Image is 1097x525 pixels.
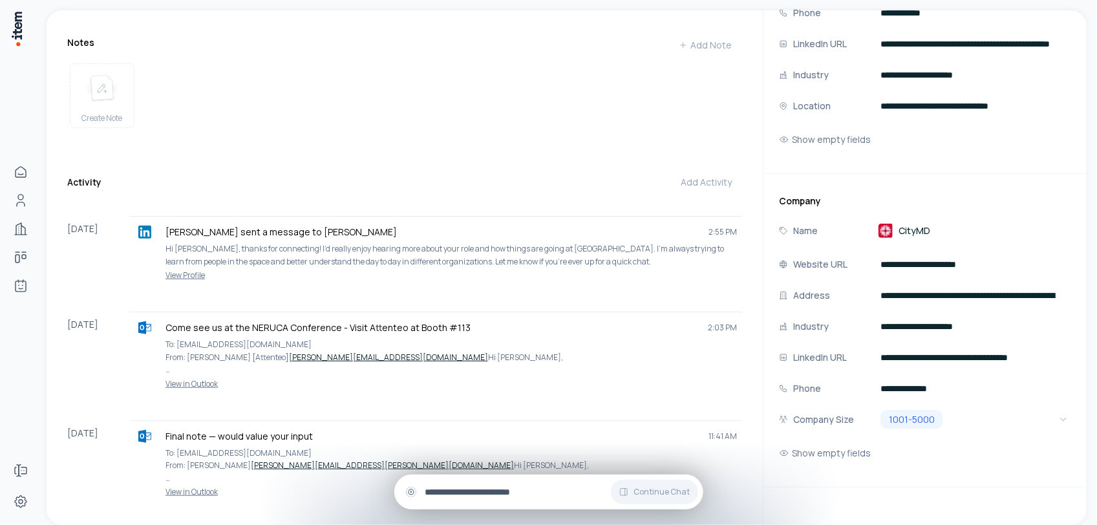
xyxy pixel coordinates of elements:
[8,187,34,213] a: Contacts
[878,223,930,239] a: CityMD
[899,224,930,237] span: CityMD
[793,350,847,365] p: LinkedIn URL
[779,195,1071,208] h3: Company
[138,226,151,239] img: linkedin logo
[138,321,151,334] img: outlook logo
[87,74,118,103] img: create note
[289,352,488,363] a: [PERSON_NAME][EMAIL_ADDRESS][DOMAIN_NAME]
[793,412,854,427] p: Company Size
[67,176,101,189] h3: Activity
[793,381,821,396] p: Phone
[634,487,690,497] span: Continue Chat
[668,32,742,58] button: Add Note
[611,480,698,504] button: Continue Chat
[67,36,94,49] h3: Notes
[251,460,514,471] a: [PERSON_NAME][EMAIL_ADDRESS][PERSON_NAME][DOMAIN_NAME]
[793,257,847,272] p: Website URL
[67,420,129,503] div: [DATE]
[793,319,829,334] p: Industry
[8,216,34,242] a: Companies
[70,63,134,128] button: create noteCreate Note
[679,39,732,52] div: Add Note
[8,273,34,299] a: Agents
[8,489,34,515] a: Settings
[82,113,123,123] span: Create Note
[878,223,893,239] img: CityMD
[134,379,737,389] a: View in Outlook
[8,159,34,185] a: Home
[67,216,129,286] div: [DATE]
[708,323,737,333] span: 2:03 PM
[67,312,129,394] div: [DATE]
[165,430,698,443] p: Final note — would value your input
[793,68,829,82] p: Industry
[793,224,818,238] p: Name
[165,242,737,268] p: Hi [PERSON_NAME], thanks for connecting! I’d really enjoy hearing more about your role and how th...
[10,10,23,47] img: Item Brain Logo
[8,244,34,270] a: deals
[793,99,831,113] p: Location
[793,6,821,20] p: Phone
[394,475,703,509] div: Continue Chat
[793,37,847,51] p: LinkedIn URL
[134,270,737,281] a: View Profile
[165,226,698,239] p: [PERSON_NAME] sent a message to [PERSON_NAME]
[793,288,830,303] p: Address
[670,169,742,195] button: Add Activity
[708,431,737,442] span: 11:41 AM
[134,487,737,497] a: View in Outlook
[8,458,34,484] a: Forms
[779,440,871,466] button: Show empty fields
[708,227,737,237] span: 2:55 PM
[165,321,698,334] p: Come see us at the NERUCA Conference - Visit Attenteo at Booth #113
[165,447,737,472] p: To: [EMAIL_ADDRESS][DOMAIN_NAME] From: [PERSON_NAME] Hi [PERSON_NAME],
[138,430,151,443] img: outlook logo
[779,127,871,153] button: Show empty fields
[165,338,737,363] p: To: [EMAIL_ADDRESS][DOMAIN_NAME] From: [PERSON_NAME] [Attenteo] Hi [PERSON_NAME],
